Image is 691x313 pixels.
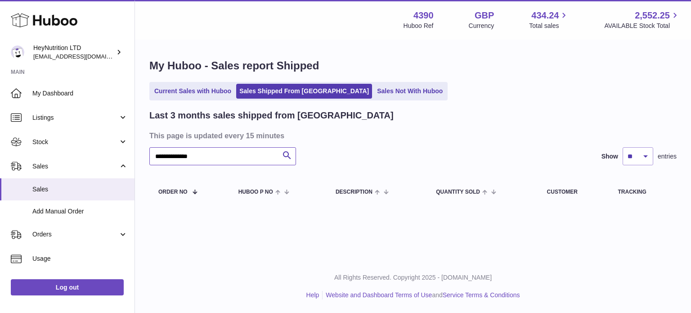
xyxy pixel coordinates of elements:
[149,131,674,141] h3: This page is updated every 15 minutes
[306,291,319,299] a: Help
[32,230,118,239] span: Orders
[436,189,480,195] span: Quantity Sold
[326,291,432,299] a: Website and Dashboard Terms of Use
[635,9,670,22] span: 2,552.25
[238,189,273,195] span: Huboo P no
[404,22,434,30] div: Huboo Ref
[32,207,128,216] span: Add Manual Order
[32,185,128,194] span: Sales
[601,152,618,161] label: Show
[604,22,680,30] span: AVAILABLE Stock Total
[236,84,372,99] a: Sales Shipped From [GEOGRAPHIC_DATA]
[11,45,24,59] img: info@heynutrition.com
[32,162,118,171] span: Sales
[149,109,394,122] h2: Last 3 months sales shipped from [GEOGRAPHIC_DATA]
[547,189,600,195] div: Customer
[33,44,114,61] div: HeyNutrition LTD
[469,22,494,30] div: Currency
[531,9,559,22] span: 434.24
[529,9,569,30] a: 434.24 Total sales
[374,84,446,99] a: Sales Not With Huboo
[33,53,132,60] span: [EMAIL_ADDRESS][DOMAIN_NAME]
[529,22,569,30] span: Total sales
[336,189,372,195] span: Description
[443,291,520,299] a: Service Terms & Conditions
[11,279,124,295] a: Log out
[142,273,684,282] p: All Rights Reserved. Copyright 2025 - [DOMAIN_NAME]
[32,138,118,146] span: Stock
[149,59,677,73] h1: My Huboo - Sales report Shipped
[32,254,128,263] span: Usage
[658,152,677,161] span: entries
[475,9,494,22] strong: GBP
[413,9,434,22] strong: 4390
[604,9,680,30] a: 2,552.25 AVAILABLE Stock Total
[323,291,520,299] li: and
[618,189,668,195] div: Tracking
[32,89,128,98] span: My Dashboard
[151,84,234,99] a: Current Sales with Huboo
[32,113,118,122] span: Listings
[158,189,188,195] span: Order No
